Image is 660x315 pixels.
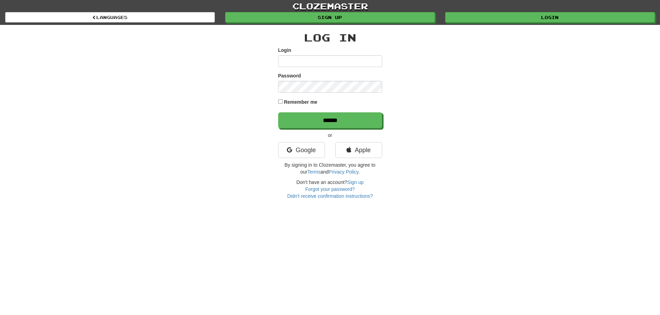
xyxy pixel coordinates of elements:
a: Languages [5,12,215,22]
label: Login [278,47,291,54]
div: Don't have an account? [278,179,382,200]
a: Privacy Policy [328,169,358,175]
a: Didn't receive confirmation instructions? [287,193,373,199]
p: or [278,132,382,139]
a: Sign up [347,179,363,185]
label: Remember me [284,99,317,105]
a: Apple [335,142,382,158]
h2: Log In [278,32,382,43]
a: Login [445,12,655,22]
a: Google [278,142,325,158]
a: Sign up [225,12,435,22]
label: Password [278,72,301,79]
a: Terms [307,169,320,175]
p: By signing in to Clozemaster, you agree to our and . [278,161,382,175]
a: Forgot your password? [305,186,355,192]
